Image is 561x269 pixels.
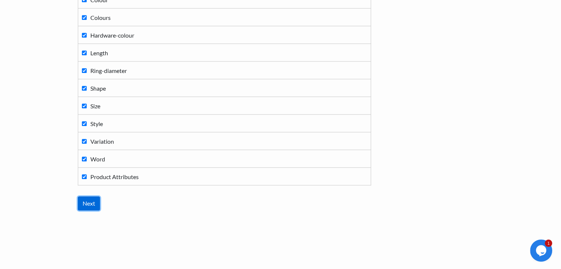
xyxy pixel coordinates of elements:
[82,86,87,91] input: Shape
[82,50,87,55] input: Length
[530,240,554,262] iframe: chat widget
[78,196,100,210] input: Next
[82,104,87,108] input: Size
[90,32,134,39] span: Hardware-colour
[82,157,87,161] input: Word
[82,15,87,20] input: Colours
[82,139,87,144] input: Variation
[90,67,127,74] span: Ring-diameter
[90,14,111,21] span: Colours
[82,68,87,73] input: Ring-diameter
[82,174,87,179] input: Product Attributes
[90,102,100,109] span: Size
[90,156,105,163] span: Word
[82,33,87,38] input: Hardware-colour
[90,120,103,127] span: Style
[90,138,114,145] span: Variation
[90,49,108,56] span: Length
[90,85,106,92] span: Shape
[90,173,139,180] span: Product Attributes
[82,121,87,126] input: Style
